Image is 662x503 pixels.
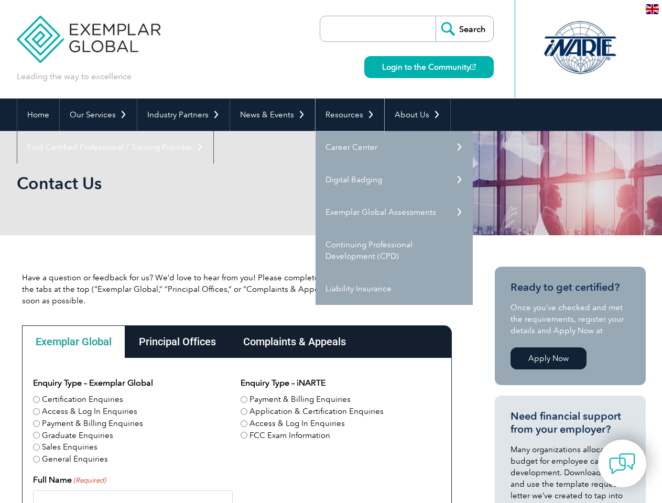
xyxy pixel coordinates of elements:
[511,410,630,436] h3: Need financial support from your employer?
[230,325,360,358] div: Complaints & Appeals
[316,196,473,228] a: Exemplar Global Assessments
[42,418,143,430] label: Payment & Billing Enquiries
[511,347,587,369] a: Apply Now
[33,377,153,389] legend: Enquiry Type – Exemplar Global
[609,451,635,477] img: contact-chat.png
[60,99,137,131] a: Our Services
[436,16,493,41] input: Search
[230,99,315,131] a: News & Events
[364,56,494,78] a: Login to the Community
[137,99,230,131] a: Industry Partners
[17,71,132,82] p: Leading the way to excellence
[316,228,473,272] a: Continuing Professional Development (CPD)
[42,393,123,406] label: Certification Enquiries
[511,302,630,336] p: Once you’ve checked and met the requirements, register your details and Apply Now at
[17,99,59,131] a: Home
[249,430,330,442] label: FCC Exam Information
[249,393,351,406] label: Payment & Billing Enquiries
[249,418,345,430] label: Access & Log In Enquiries
[42,430,113,442] label: Graduate Enquiries
[22,272,452,307] p: Have a question or feedback for us? We’d love to hear from you! Please complete the form below by...
[17,173,419,193] h1: Contact Us
[316,163,473,196] a: Digital Badging
[33,474,106,486] label: Full Name
[470,64,476,70] img: open_square.png
[72,475,106,486] span: (Required)
[316,99,384,131] a: Resources
[42,453,108,465] label: General Enquiries
[316,131,473,163] a: Career Center
[22,325,125,358] div: Exemplar Global
[511,281,630,294] h3: Ready to get certified?
[42,406,137,418] label: Access & Log In Enquiries
[316,272,473,305] a: Liability Insurance
[17,131,213,163] a: Find Certified Professional / Training Provider
[249,406,384,418] label: Application & Certification Enquiries
[241,377,325,389] legend: Enquiry Type – iNARTE
[385,99,450,131] a: About Us
[646,4,659,14] img: en
[42,441,97,453] label: Sales Enquiries
[125,325,230,358] div: Principal Offices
